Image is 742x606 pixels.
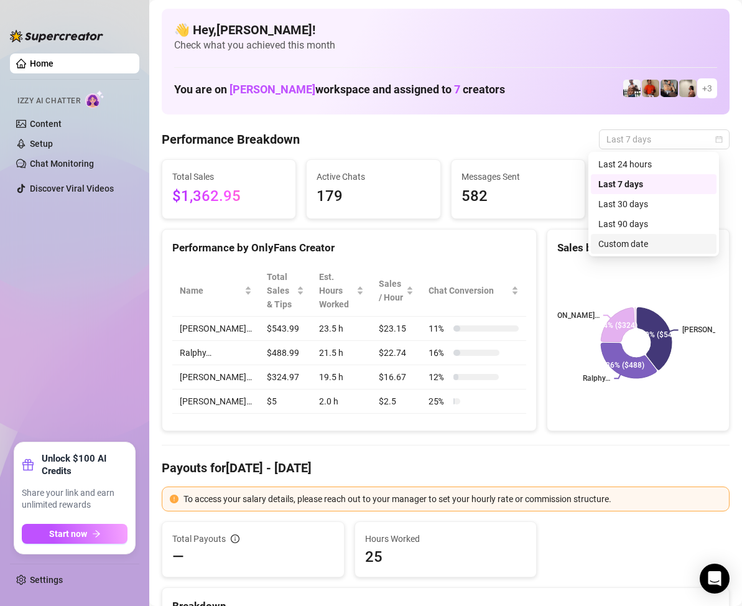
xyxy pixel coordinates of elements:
th: Name [172,265,259,317]
span: [PERSON_NAME] [230,83,315,96]
button: Start nowarrow-right [22,524,128,544]
span: Last 7 days [606,130,722,149]
span: 179 [317,185,430,208]
td: $324.97 [259,365,312,389]
img: AI Chatter [85,90,104,108]
text: Ralphy… [583,374,611,383]
a: Chat Monitoring [30,159,94,169]
h4: Payouts for [DATE] - [DATE] [162,459,730,477]
span: 25 % [429,394,448,408]
span: Total Sales [172,170,285,184]
img: Justin [642,80,659,97]
span: 25 [365,547,527,567]
span: 582 [461,185,575,208]
a: Content [30,119,62,129]
td: [PERSON_NAME]… [172,389,259,414]
span: 11 % [429,322,448,335]
span: Name [180,284,242,297]
td: [PERSON_NAME]… [172,365,259,389]
td: 19.5 h [312,365,371,389]
span: Hours Worked [365,532,527,546]
td: $543.99 [259,317,312,341]
a: Setup [30,139,53,149]
span: arrow-right [92,529,101,538]
div: Last 30 days [598,197,709,211]
a: Settings [30,575,63,585]
span: 16 % [429,346,448,360]
td: 21.5 h [312,341,371,365]
img: logo-BBDzfeDw.svg [10,30,103,42]
span: Sales / Hour [379,277,404,304]
div: Open Intercom Messenger [700,564,730,594]
span: Share your link and earn unlimited rewards [22,487,128,511]
strong: Unlock $100 AI Credits [42,452,128,477]
span: calendar [715,136,723,143]
td: 23.5 h [312,317,371,341]
div: To access your salary details, please reach out to your manager to set your hourly rate or commis... [183,492,721,506]
img: Ralphy [679,80,697,97]
h4: 👋 Hey, [PERSON_NAME] ! [174,21,717,39]
span: Messages Sent [461,170,575,184]
span: $1,362.95 [172,185,285,208]
div: Last 24 hours [591,154,716,174]
span: Start now [49,529,87,539]
td: Ralphy… [172,341,259,365]
span: Total Payouts [172,532,226,546]
th: Total Sales & Tips [259,265,312,317]
th: Chat Conversion [421,265,526,317]
td: $23.15 [371,317,422,341]
span: Active Chats [317,170,430,184]
th: Sales / Hour [371,265,422,317]
div: Est. Hours Worked [319,270,353,311]
span: Izzy AI Chatter [17,95,80,107]
span: Chat Conversion [429,284,509,297]
td: $2.5 [371,389,422,414]
span: info-circle [231,534,239,543]
td: $22.74 [371,341,422,365]
text: [PERSON_NAME]… [537,311,600,320]
span: Total Sales & Tips [267,270,294,311]
img: JUSTIN [623,80,641,97]
span: Check what you achieved this month [174,39,717,52]
div: Last 90 days [598,217,709,231]
div: Custom date [598,237,709,251]
h4: Performance Breakdown [162,131,300,148]
span: 12 % [429,370,448,384]
div: Last 7 days [591,174,716,194]
span: gift [22,459,34,471]
a: Home [30,58,53,68]
span: + 3 [702,82,712,95]
div: Last 90 days [591,214,716,234]
td: 2.0 h [312,389,371,414]
img: George [661,80,678,97]
div: Last 24 hours [598,157,709,171]
td: [PERSON_NAME]… [172,317,259,341]
span: exclamation-circle [170,495,179,503]
span: 7 [454,83,460,96]
div: Custom date [591,234,716,254]
div: Sales by OnlyFans Creator [557,240,719,256]
div: Last 7 days [598,177,709,191]
div: Performance by OnlyFans Creator [172,240,526,256]
td: $5 [259,389,312,414]
a: Discover Viral Videos [30,184,114,193]
span: — [172,547,184,567]
td: $488.99 [259,341,312,365]
td: $16.67 [371,365,422,389]
h1: You are on workspace and assigned to creators [174,83,505,96]
div: Last 30 days [591,194,716,214]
